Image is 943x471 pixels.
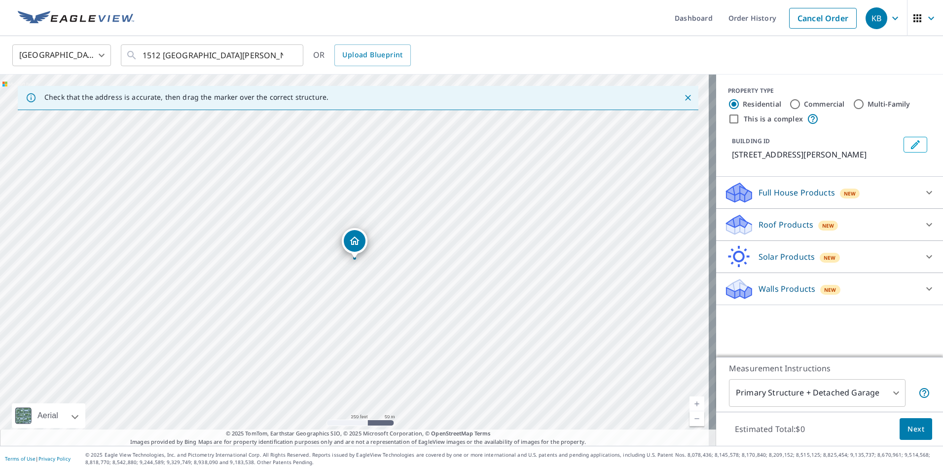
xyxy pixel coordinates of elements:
[689,396,704,411] a: Current Level 17, Zoom In
[824,286,836,294] span: New
[732,137,770,145] p: BUILDING ID
[18,11,134,26] img: EV Logo
[844,190,856,197] span: New
[918,387,930,399] span: Your report will include the primary structure and a detached garage if one exists.
[824,254,836,262] span: New
[724,245,935,269] div: Solar ProductsNew
[342,228,367,259] div: Dropped pin, building 1, Residential property, 1512 Sonora Dr Mcpherson, KS 67460
[743,99,781,109] label: Residential
[822,222,834,230] span: New
[804,99,845,109] label: Commercial
[907,423,924,435] span: Next
[728,86,931,95] div: PROPERTY TYPE
[724,181,935,204] div: Full House ProductsNew
[900,418,932,440] button: Next
[904,137,927,153] button: Edit building 1
[38,455,71,462] a: Privacy Policy
[759,187,835,198] p: Full House Products
[727,418,813,440] p: Estimated Total: $0
[12,403,85,428] div: Aerial
[5,456,71,462] p: |
[334,44,410,66] a: Upload Blueprint
[729,362,930,374] p: Measurement Instructions
[759,219,813,231] p: Roof Products
[431,430,472,437] a: OpenStreetMap
[226,430,491,438] span: © 2025 TomTom, Earthstar Geographics SIO, © 2025 Microsoft Corporation, ©
[342,49,402,61] span: Upload Blueprint
[682,91,694,104] button: Close
[744,114,803,124] label: This is a complex
[759,251,815,263] p: Solar Products
[724,213,935,236] div: Roof ProductsNew
[866,7,887,29] div: KB
[35,403,61,428] div: Aerial
[85,451,938,466] p: © 2025 Eagle View Technologies, Inc. and Pictometry International Corp. All Rights Reserved. Repo...
[313,44,411,66] div: OR
[789,8,857,29] a: Cancel Order
[729,379,906,407] div: Primary Structure + Detached Garage
[5,455,36,462] a: Terms of Use
[44,93,328,102] p: Check that the address is accurate, then drag the marker over the correct structure.
[12,41,111,69] div: [GEOGRAPHIC_DATA]
[724,277,935,301] div: Walls ProductsNew
[868,99,910,109] label: Multi-Family
[732,149,900,160] p: [STREET_ADDRESS][PERSON_NAME]
[759,283,815,295] p: Walls Products
[689,411,704,426] a: Current Level 17, Zoom Out
[143,41,283,69] input: Search by address or latitude-longitude
[474,430,491,437] a: Terms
